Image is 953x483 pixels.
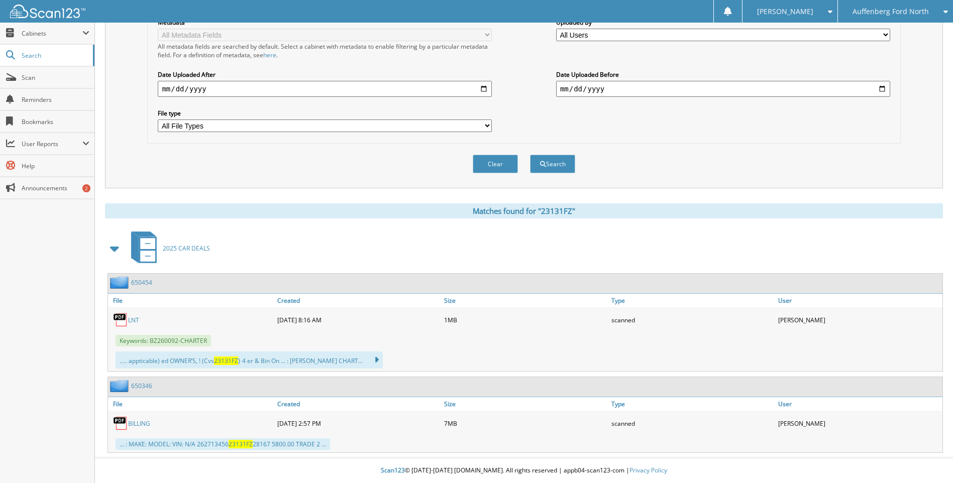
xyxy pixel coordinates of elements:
a: Privacy Policy [629,466,667,474]
span: Scan123 [381,466,405,474]
button: Search [530,155,575,173]
div: scanned [609,310,776,330]
span: Scan [22,73,89,82]
span: Announcements [22,184,89,192]
a: Size [442,397,608,411]
div: [DATE] 8:16 AM [275,310,442,330]
img: PDF.png [113,312,128,327]
a: Created [275,294,442,307]
a: 650454 [131,278,152,287]
label: Date Uploaded Before [556,70,890,79]
span: 23131FZ [214,356,238,365]
div: [PERSON_NAME] [776,413,942,433]
label: Date Uploaded After [158,70,492,79]
img: folder2.png [110,380,131,392]
label: File type [158,109,492,117]
a: User [776,397,942,411]
a: 2025 CAR DEALS [125,228,210,268]
span: Bookmarks [22,117,89,126]
span: 23131FZ [229,440,253,448]
a: 650346 [131,382,152,390]
a: User [776,294,942,307]
img: PDF.png [113,416,128,431]
span: Help [22,162,89,170]
a: File [108,294,275,307]
span: Reminders [22,95,89,104]
input: end [556,81,890,97]
div: ... : MAKE: MODEL: VIN: N/A 262713456 28167 5800.00 TRADE 2 ... [116,438,330,450]
div: 7MB [442,413,608,433]
input: start [158,81,492,97]
div: [DATE] 2:57 PM [275,413,442,433]
img: folder2.png [110,276,131,289]
a: Type [609,294,776,307]
a: BILLING [128,419,150,428]
button: Clear [473,155,518,173]
span: Cabinets [22,29,82,38]
a: File [108,397,275,411]
span: User Reports [22,140,82,148]
div: 1MB [442,310,608,330]
div: 2 [82,184,90,192]
span: Search [22,51,88,60]
div: All metadata fields are searched by default. Select a cabinet with metadata to enable filtering b... [158,42,492,59]
a: here [263,51,276,59]
span: [PERSON_NAME] [757,9,813,15]
div: © [DATE]-[DATE] [DOMAIN_NAME]. All rights reserved | appb04-scan123-com | [95,458,953,483]
a: LNT [128,316,139,324]
img: scan123-logo-white.svg [10,5,85,18]
a: Size [442,294,608,307]
div: ..... appticable) ed OWNER’S, ! (Cvs } 4 er & Bin On ... : [PERSON_NAME] CHART... [116,351,383,369]
span: Auffenberg Ford North [853,9,929,15]
a: Created [275,397,442,411]
div: [PERSON_NAME] [776,310,942,330]
div: scanned [609,413,776,433]
div: Matches found for "23131FZ" [105,203,943,218]
a: Type [609,397,776,411]
span: Keywords: BZ260092-CHARTER [116,335,211,346]
span: 2025 CAR DEALS [163,244,210,253]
